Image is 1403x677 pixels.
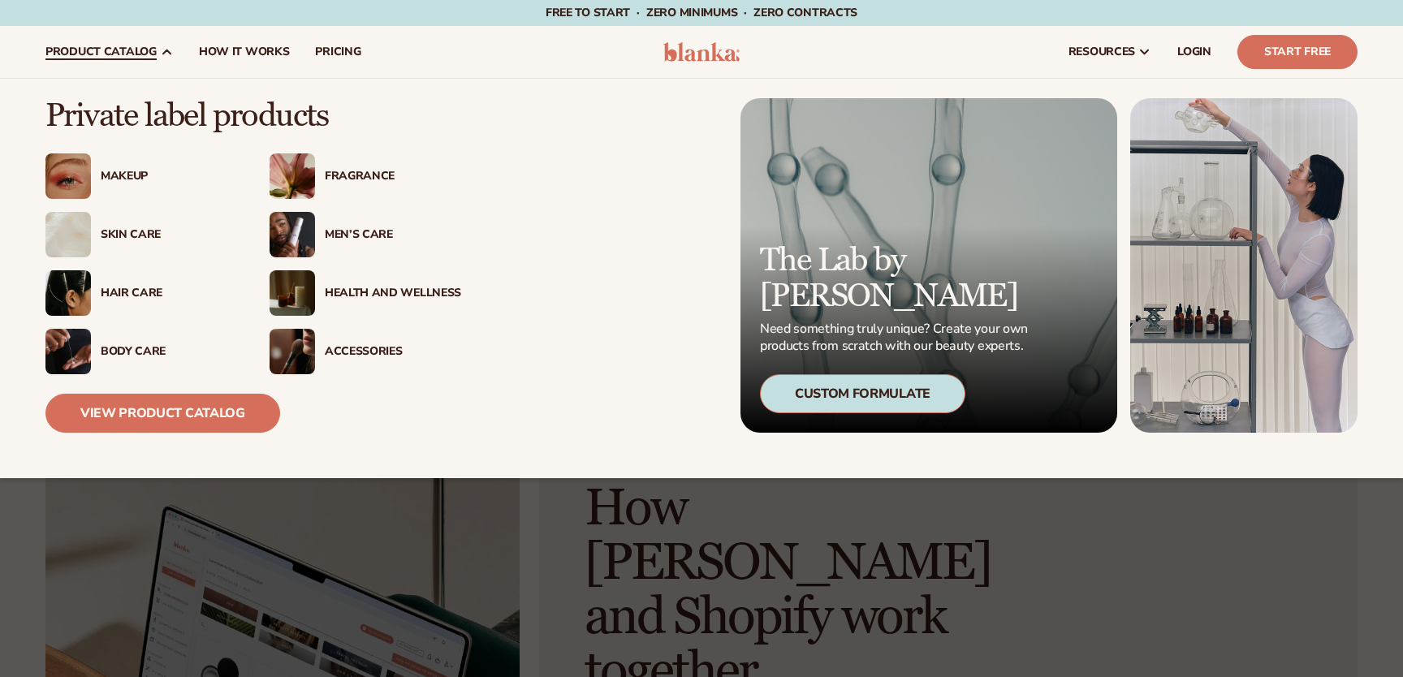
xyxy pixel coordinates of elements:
a: product catalog [32,26,186,78]
span: LOGIN [1177,45,1211,58]
img: Candles and incense on table. [270,270,315,316]
a: Start Free [1237,35,1358,69]
img: Pink blooming flower. [270,153,315,199]
p: Need something truly unique? Create your own products from scratch with our beauty experts. [760,321,1033,355]
span: Free to start · ZERO minimums · ZERO contracts [546,5,857,20]
span: How It Works [199,45,290,58]
a: Female with makeup brush. Accessories [270,329,461,374]
a: Cream moisturizer swatch. Skin Care [45,212,237,257]
p: Private label products [45,98,461,134]
span: product catalog [45,45,157,58]
span: resources [1068,45,1135,58]
a: Pink blooming flower. Fragrance [270,153,461,199]
img: Female with glitter eye makeup. [45,153,91,199]
a: Female hair pulled back with clips. Hair Care [45,270,237,316]
span: pricing [315,45,360,58]
img: Male hand applying moisturizer. [45,329,91,374]
a: Male hand applying moisturizer. Body Care [45,329,237,374]
img: logo [663,42,740,62]
a: LOGIN [1164,26,1224,78]
img: Male holding moisturizer bottle. [270,212,315,257]
p: The Lab by [PERSON_NAME] [760,243,1033,314]
div: Makeup [101,170,237,183]
div: Health And Wellness [325,287,461,300]
div: Men’s Care [325,228,461,242]
img: Female in lab with equipment. [1130,98,1358,433]
div: Accessories [325,345,461,359]
img: Female with makeup brush. [270,329,315,374]
div: Skin Care [101,228,237,242]
div: Fragrance [325,170,461,183]
a: resources [1055,26,1164,78]
img: Cream moisturizer swatch. [45,212,91,257]
a: Male holding moisturizer bottle. Men’s Care [270,212,461,257]
div: Body Care [101,345,237,359]
img: Female hair pulled back with clips. [45,270,91,316]
a: pricing [302,26,373,78]
a: View Product Catalog [45,394,280,433]
div: Hair Care [101,287,237,300]
a: Female with glitter eye makeup. Makeup [45,153,237,199]
a: Microscopic product formula. The Lab by [PERSON_NAME] Need something truly unique? Create your ow... [740,98,1117,433]
div: Custom Formulate [760,374,965,413]
a: Candles and incense on table. Health And Wellness [270,270,461,316]
a: How It Works [186,26,303,78]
